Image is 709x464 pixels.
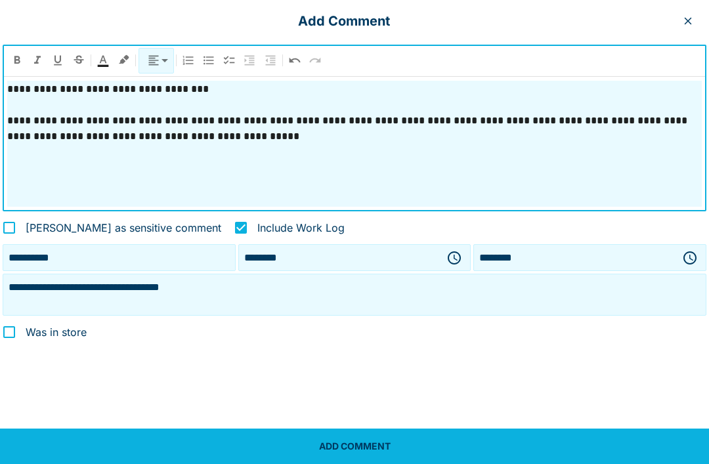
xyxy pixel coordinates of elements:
p: Add Comment [11,11,677,32]
input: Choose time, selected time is 3:30 PM [242,247,437,268]
div: Text alignments [139,48,174,74]
input: Choose date, selected date is 11 Aug 2025 [6,247,232,268]
span: [PERSON_NAME] as sensitive comment [26,220,221,236]
input: Choose time, selected time is 4:00 PM [477,247,672,268]
span: Include Work Log [257,220,345,236]
span: Was in store [26,324,87,340]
